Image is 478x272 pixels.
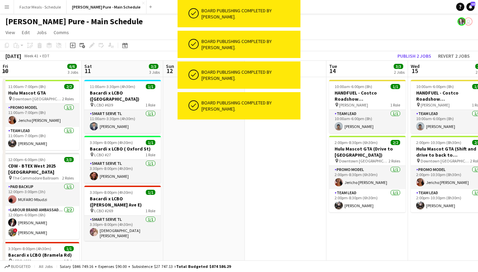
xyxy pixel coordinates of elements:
span: 1/1 [146,140,155,145]
span: The Commodore Ballroom [13,175,59,181]
span: 3/3 [64,157,74,162]
a: Jobs [34,28,50,37]
span: LCBO #27 [94,152,111,157]
app-card-role: Smart Serve TL1/13:30pm-8:00pm (4h30m)[PERSON_NAME] [84,160,161,183]
span: 1/1 [391,84,400,89]
span: 2/2 [64,84,74,89]
span: 15 [410,67,420,75]
div: EDT [42,53,50,58]
h3: Hulu Mascot GTA [3,90,79,96]
div: 3 Jobs [68,70,78,75]
span: 1 Role [145,208,155,213]
span: View [5,29,15,35]
div: 3 Jobs [149,70,160,75]
span: Total Budgeted $874 586.29 [176,264,231,269]
div: Board publishing completed by [PERSON_NAME]. [201,69,298,81]
span: 10 [470,2,475,6]
span: 3:30pm-8:00pm (4h30m) [8,246,51,251]
span: 6/6 [67,64,77,69]
app-card-role: Promo model1/12:00pm-8:30pm (6h30m)Jericho [PERSON_NAME] [329,166,406,189]
app-job-card: 11:00am-3:30pm (4h30m)1/1Bacardi x LCBO ([GEOGRAPHIC_DATA]) LCBO #6391 RoleSmart Serve TL1/111:00... [84,80,161,133]
span: Downtown [GEOGRAPHIC_DATA] [421,158,470,163]
h3: Bacardi x LCBO ([PERSON_NAME] Ave E) [84,196,161,208]
h1: [PERSON_NAME] Pure - Main Schedule [5,16,143,27]
span: Jobs [37,29,47,35]
span: 1/1 [146,190,155,195]
span: 10:00am-6:00pm (8h) [416,84,454,89]
span: 12 [165,67,174,75]
button: Factor Meals - Schedule [14,0,67,14]
app-job-card: 11:00am-7:00pm (8h)2/2Hulu Mascot GTA Downtown [GEOGRAPHIC_DATA]2 RolesPromo model1/111:00am-7:00... [3,80,79,150]
span: 12:00pm-6:00pm (6h) [8,157,45,162]
a: View [3,28,18,37]
span: Downtown [GEOGRAPHIC_DATA] [339,158,389,163]
span: 2 Roles [62,96,74,101]
span: 1 Role [390,102,400,108]
div: Salary $846 749.16 + Expenses $90.00 + Subsistence $27 747.13 = [60,264,231,269]
button: [PERSON_NAME] Pure - Main Schedule [67,0,146,14]
span: 1 Role [145,102,155,108]
app-job-card: 12:00pm-6:00pm (6h)3/3CDW - BTEX West 2025 [GEOGRAPHIC_DATA] The Commodore Ballroom2 RolesPaid Ba... [3,153,79,239]
span: 11:00am-3:30pm (4h30m) [90,84,135,89]
span: Edit [22,29,30,35]
span: [PERSON_NAME] [421,102,450,108]
div: 10:00am-6:00pm (8h)1/1HANDFUEL - Costco Roadshow [GEOGRAPHIC_DATA] [PERSON_NAME]1 RoleTeam Lead1/... [329,80,406,133]
a: Edit [19,28,32,37]
span: [PERSON_NAME] [339,102,368,108]
span: 2 Roles [62,175,74,181]
span: ! [13,228,17,232]
span: Wed [411,63,420,69]
span: Budgeted [11,264,31,269]
div: Board publishing completed by [PERSON_NAME]. [201,100,298,112]
span: All jobs [38,264,54,269]
span: Downtown [GEOGRAPHIC_DATA] [13,96,62,101]
button: Publish 2 jobs [395,52,434,60]
span: 2/2 [391,140,400,145]
app-card-role: Team Lead1/110:00am-6:00pm (8h)[PERSON_NAME] [329,110,406,133]
button: Budgeted [3,263,32,270]
div: [DATE] [5,53,21,59]
span: 14 [328,67,337,75]
h3: Bacardi x LCBO (Bramela Rd) [3,252,79,258]
span: 10 [2,67,8,75]
span: 11 [83,67,92,75]
span: Week 41 [23,53,40,58]
h3: CDW - BTEX West 2025 [GEOGRAPHIC_DATA] [3,163,79,175]
span: 3:30pm-8:00pm (4h30m) [90,140,133,145]
span: Comms [54,29,69,35]
span: 1 Role [145,152,155,157]
span: LCBO #639 [94,102,113,108]
span: 3/3 [394,64,403,69]
div: 3:30pm-8:00pm (4h30m)1/1Bacardi x LCBO ([PERSON_NAME] Ave E) LCBO #2691 RoleSmart Serve TL1/13:30... [84,186,161,241]
span: 1/1 [64,246,74,251]
app-card-role: Labour Brand Ambassadors2/212:00pm-6:00pm (6h)[PERSON_NAME]![PERSON_NAME] [3,206,79,239]
app-card-role: Team Lead1/12:00pm-8:30pm (6h30m)[PERSON_NAME] [329,189,406,212]
span: 3/3 [149,64,158,69]
app-job-card: 2:00pm-8:30pm (6h30m)2/2Hulu Mascot GTA (Drive to [GEOGRAPHIC_DATA]) Downtown [GEOGRAPHIC_DATA]2 ... [329,136,406,212]
span: 2 Roles [389,158,400,163]
app-job-card: 3:30pm-8:00pm (4h30m)1/1Bacardi x LCBO ( Oxford St) LCBO #271 RoleSmart Serve TL1/13:30pm-8:00pm ... [84,136,161,183]
app-card-role: Smart Serve TL1/111:00am-3:30pm (4h30m)[PERSON_NAME] [84,110,161,133]
h3: Bacardi x LCBO ( Oxford St) [84,146,161,152]
span: 2:00pm-10:30pm (8h30m) [416,140,461,145]
app-user-avatar: Tifany Scifo [464,17,473,26]
span: Sat [84,63,92,69]
span: 10:00am-6:00pm (8h) [335,84,372,89]
app-card-role: Promo model1/111:00am-7:00pm (8h)Jericho [PERSON_NAME] [3,104,79,127]
span: Sun [166,63,174,69]
button: Revert 2 jobs [435,52,473,60]
a: Comms [51,28,72,37]
h3: Bacardi x LCBO ([GEOGRAPHIC_DATA]) [84,90,161,102]
div: Board publishing completed by [PERSON_NAME]. [201,8,298,20]
span: 3:30pm-8:00pm (4h30m) [90,190,133,195]
span: 2:00pm-8:30pm (6h30m) [335,140,378,145]
span: 11:00am-7:00pm (8h) [8,84,46,89]
h3: Hulu Mascot GTA (Drive to [GEOGRAPHIC_DATA]) [329,146,406,158]
div: 2 Jobs [394,70,405,75]
app-card-role: Paid Backup1/112:00pm-3:00pm (3h)MUFARO Mbudzi [3,183,79,206]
